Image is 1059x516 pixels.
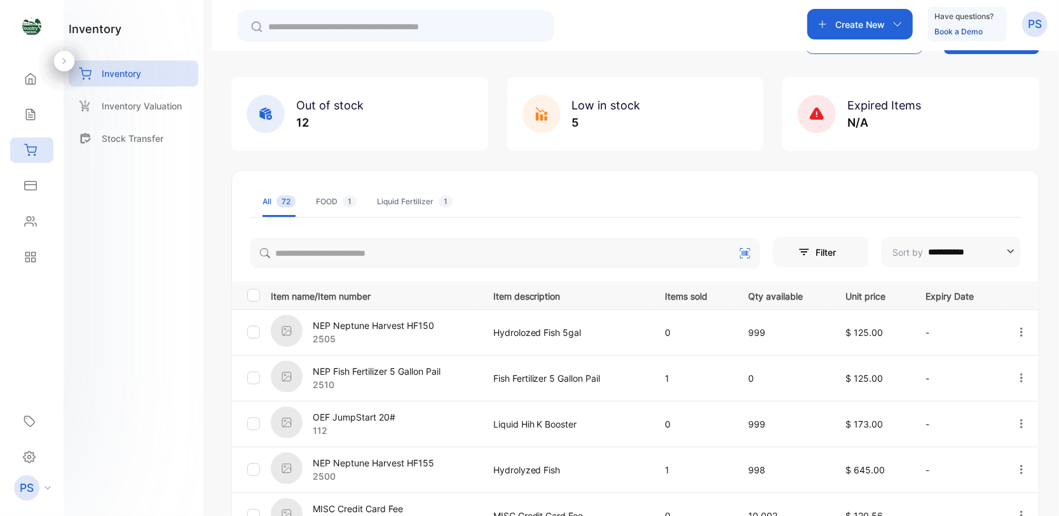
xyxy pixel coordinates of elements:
p: Unit price [846,287,900,303]
p: 5 [572,114,641,131]
p: Hydrolyzed Fish [493,463,639,477]
p: NEP Neptune Harvest HF155 [313,456,434,470]
p: 1 [665,463,722,477]
p: - [926,372,989,385]
p: N/A [847,114,921,131]
p: 1 [665,372,722,385]
p: Sort by [892,246,923,259]
p: Have questions? [934,10,994,23]
span: $ 125.00 [846,373,884,384]
span: $ 645.00 [846,464,885,475]
p: 0 [665,417,722,431]
p: 998 [748,463,820,477]
span: Expired Items [847,99,921,112]
p: Expiry Date [926,287,989,303]
p: OEF JumpStart 20# [313,410,395,424]
p: Inventory Valuation [102,99,182,113]
img: item [271,407,303,438]
p: Qty available [748,287,820,303]
p: Hydrolozed Fish 5gal [493,326,639,339]
p: 2510 [313,378,441,391]
p: 0 [665,326,722,339]
p: - [926,326,989,339]
p: - [926,463,989,477]
span: $ 173.00 [846,419,884,429]
p: PS [1028,16,1042,32]
p: NEP Neptune Harvest HF150 [313,319,434,332]
p: NEP Fish Fertilizer 5 Gallon Pail [313,365,441,378]
a: Book a Demo [934,27,983,36]
p: Item name/Item number [271,287,477,303]
span: 1 [439,195,453,207]
div: Liquid Fertilizer [377,196,453,207]
button: Open LiveChat chat widget [10,5,48,43]
img: item [271,452,303,484]
p: 999 [748,326,820,339]
p: 0 [748,372,820,385]
button: Sort by [881,237,1021,267]
img: item [271,361,303,393]
span: Low in stock [572,99,641,112]
span: Out of stock [296,99,364,112]
p: Inventory [102,67,141,80]
a: Inventory [69,60,198,87]
img: logo [22,17,41,36]
a: Inventory Valuation [69,93,198,119]
div: FOOD [316,196,357,207]
p: 999 [748,417,820,431]
p: Create New [835,18,885,31]
p: Item description [493,287,639,303]
p: 112 [313,424,395,437]
p: 12 [296,114,364,131]
span: 72 [277,195,296,207]
a: Stock Transfer [69,125,198,151]
p: Items sold [665,287,722,303]
h1: inventory [69,20,121,38]
p: - [926,417,989,431]
span: $ 125.00 [846,327,884,338]
button: PS [1022,9,1048,39]
div: All [263,196,296,207]
span: 1 [343,195,357,207]
p: 2500 [313,470,434,483]
p: PS [20,480,34,496]
button: Create New [807,9,913,39]
p: Liquid Hih K Booster [493,417,639,431]
p: MISC Credit Card Fee [313,502,403,515]
img: item [271,315,303,347]
p: Stock Transfer [102,132,163,145]
p: Fish Fertilizer 5 Gallon Pail [493,372,639,385]
p: 2505 [313,332,434,345]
